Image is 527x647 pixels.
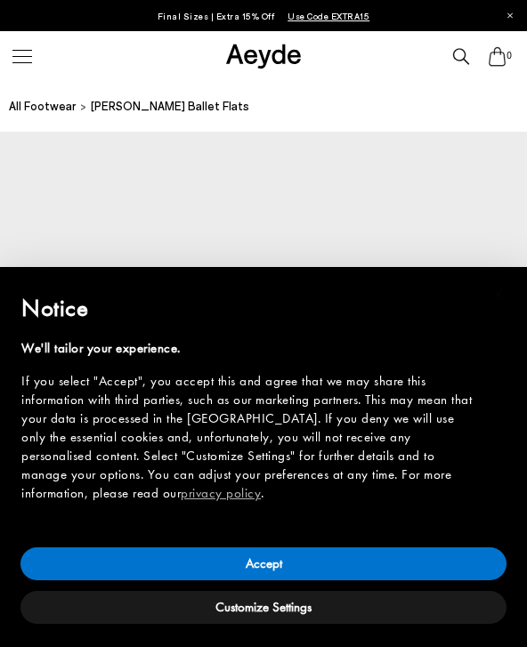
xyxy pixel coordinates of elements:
[20,591,507,624] button: Customize Settings
[181,484,261,502] a: privacy policy
[9,83,527,132] nav: breadcrumb
[21,291,477,325] h2: Notice
[21,372,477,503] div: If you select "Accept", you accept this and agree that we may share this information with third p...
[477,272,520,315] button: Close this notice
[9,97,77,116] a: All Footwear
[21,339,477,358] div: We'll tailor your experience.
[20,547,507,580] button: Accept
[91,97,249,116] span: [PERSON_NAME] Ballet Flats
[493,279,505,307] span: ×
